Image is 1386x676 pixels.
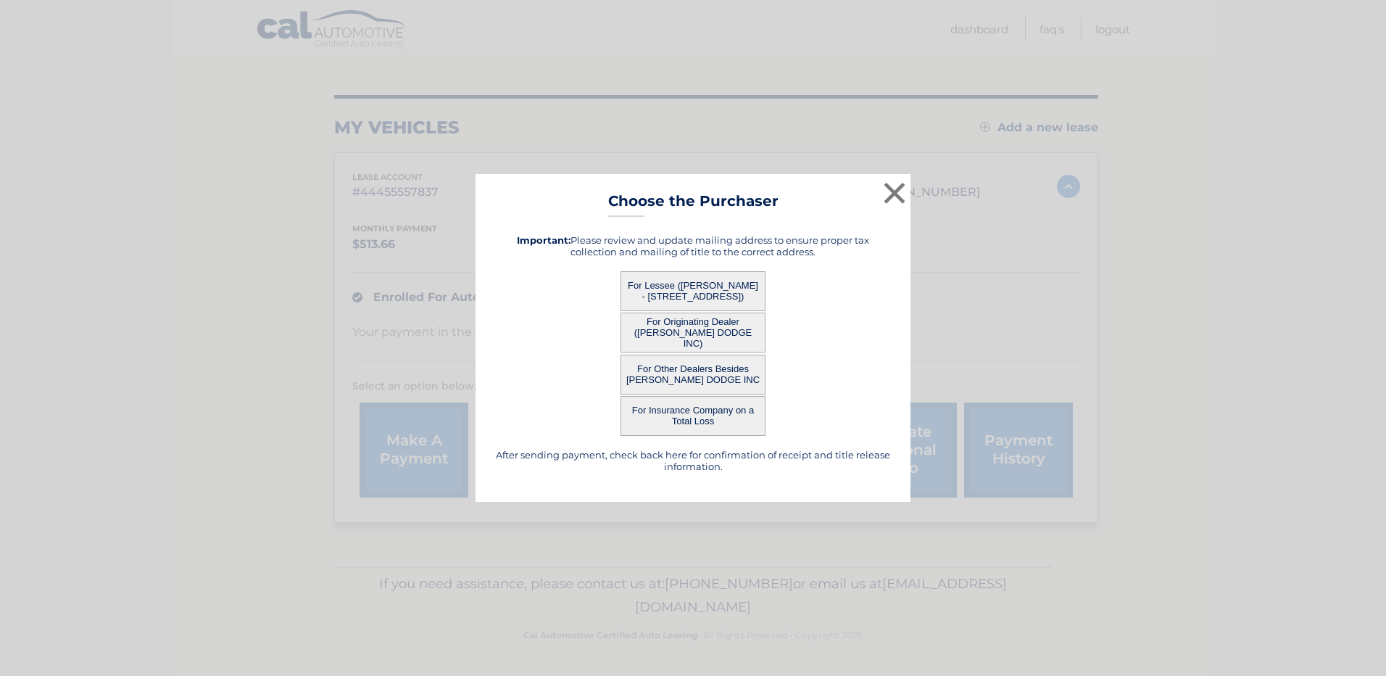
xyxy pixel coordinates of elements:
[494,234,892,257] h5: Please review and update mailing address to ensure proper tax collection and mailing of title to ...
[621,271,765,311] button: For Lessee ([PERSON_NAME] - [STREET_ADDRESS])
[608,192,779,218] h3: Choose the Purchaser
[517,234,570,246] strong: Important:
[621,396,765,436] button: For Insurance Company on a Total Loss
[621,313,765,353] button: For Originating Dealer ([PERSON_NAME] DODGE INC)
[494,449,892,472] h5: After sending payment, check back here for confirmation of receipt and title release information.
[621,355,765,395] button: For Other Dealers Besides [PERSON_NAME] DODGE INC
[880,178,909,207] button: ×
